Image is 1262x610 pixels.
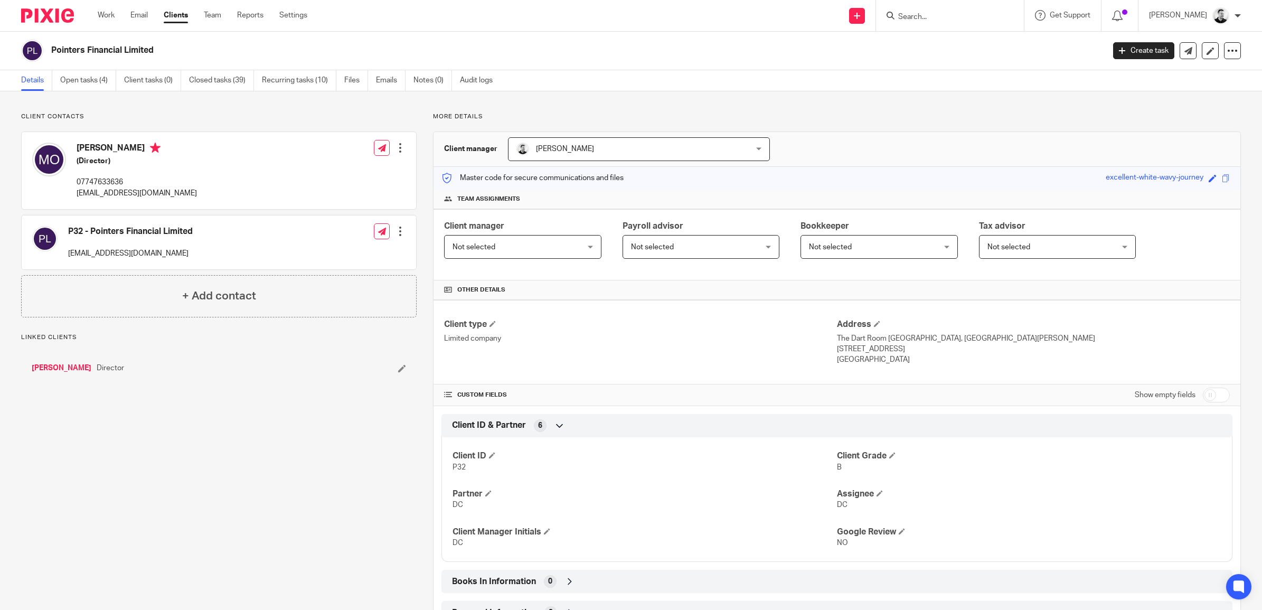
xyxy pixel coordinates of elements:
p: More details [433,112,1241,121]
p: The Dart Room [GEOGRAPHIC_DATA], [GEOGRAPHIC_DATA][PERSON_NAME] [837,333,1230,344]
h4: Partner [453,489,837,500]
span: DC [837,501,847,509]
span: P32 [453,464,466,471]
p: Linked clients [21,333,417,342]
h3: Client manager [444,144,497,154]
span: Director [97,363,124,373]
a: Files [344,70,368,91]
img: Dave_2025.jpg [1212,7,1229,24]
h4: Client Grade [837,451,1221,462]
span: Not selected [631,243,674,251]
a: Reports [237,10,263,21]
input: Search [897,13,992,22]
span: DC [453,501,463,509]
p: [GEOGRAPHIC_DATA] [837,354,1230,365]
h4: Address [837,319,1230,330]
h4: CUSTOM FIELDS [444,391,837,399]
h4: Google Review [837,527,1221,538]
span: Not selected [987,243,1030,251]
a: Details [21,70,52,91]
span: Books In Information [452,576,536,587]
a: Create task [1113,42,1174,59]
p: [EMAIL_ADDRESS][DOMAIN_NAME] [77,188,197,199]
label: Show empty fields [1135,390,1195,400]
h4: P32 - Pointers Financial Limited [68,226,193,237]
p: 07747633636 [77,177,197,187]
img: svg%3E [32,143,66,176]
span: B [837,464,842,471]
span: Other details [457,286,505,294]
span: 6 [538,420,542,431]
h2: Pointers Financial Limited [51,45,888,56]
span: Payroll advisor [623,222,683,230]
span: Client ID & Partner [452,420,526,431]
h4: Client Manager Initials [453,527,837,538]
p: [EMAIL_ADDRESS][DOMAIN_NAME] [68,248,193,259]
h4: [PERSON_NAME] [77,143,197,156]
h4: Client type [444,319,837,330]
span: Get Support [1050,12,1090,19]
p: Client contacts [21,112,417,121]
a: Client tasks (0) [124,70,181,91]
span: [PERSON_NAME] [536,145,594,153]
span: NO [837,539,848,547]
a: Audit logs [460,70,501,91]
p: [PERSON_NAME] [1149,10,1207,21]
a: Work [98,10,115,21]
a: Recurring tasks (10) [262,70,336,91]
span: Not selected [809,243,852,251]
a: Emails [376,70,406,91]
img: svg%3E [32,226,58,251]
a: Email [130,10,148,21]
div: excellent-white-wavy-journey [1106,172,1203,184]
img: Dave_2025.jpg [516,143,529,155]
a: Clients [164,10,188,21]
span: Bookkeeper [800,222,849,230]
a: Team [204,10,221,21]
a: Open tasks (4) [60,70,116,91]
img: Pixie [21,8,74,23]
i: Primary [150,143,161,153]
p: [STREET_ADDRESS] [837,344,1230,354]
a: Closed tasks (39) [189,70,254,91]
a: Settings [279,10,307,21]
p: Master code for secure communications and files [441,173,624,183]
img: svg%3E [21,40,43,62]
span: Tax advisor [979,222,1025,230]
span: Not selected [453,243,495,251]
a: Notes (0) [413,70,452,91]
h4: + Add contact [182,288,256,304]
span: DC [453,539,463,547]
a: [PERSON_NAME] [32,363,91,373]
p: Limited company [444,333,837,344]
h4: Assignee [837,489,1221,500]
span: 0 [548,576,552,587]
span: Team assignments [457,195,520,203]
h4: Client ID [453,451,837,462]
span: Client manager [444,222,504,230]
h5: (Director) [77,156,197,166]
